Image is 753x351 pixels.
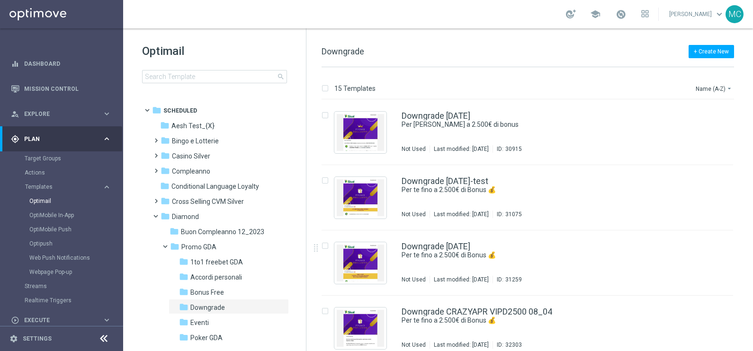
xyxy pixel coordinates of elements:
[337,179,384,216] img: 31075.jpeg
[312,165,751,230] div: Press SPACE to select this row.
[714,9,725,19] span: keyboard_arrow_down
[190,288,224,297] span: Bonus Free
[179,272,188,281] i: folder
[190,303,225,312] span: Downgrade
[402,145,426,153] div: Not Used
[11,135,19,143] i: gps_fixed
[430,276,493,283] div: Last modified: [DATE]
[25,297,99,304] a: Realtime Triggers
[172,212,199,221] span: Diamond
[430,211,493,218] div: Last modified: [DATE]
[402,112,470,120] a: Downgrade [DATE]
[142,44,287,59] h1: Optimail
[190,333,223,342] span: Poker GDA
[10,135,112,143] div: gps_fixed Plan keyboard_arrow_right
[29,208,122,222] div: OptiMobile In-App
[179,257,188,266] i: folder
[29,240,99,247] a: Optipush
[171,182,259,191] span: Conditional Language Loyalty
[25,183,112,191] button: Templates keyboard_arrow_right
[493,211,522,218] div: ID:
[493,341,522,349] div: ID:
[142,70,287,83] input: Search Template
[172,137,219,145] span: Bingo e Lotterie
[430,341,493,349] div: Last modified: [DATE]
[10,60,112,68] button: equalizer Dashboard
[102,109,111,118] i: keyboard_arrow_right
[505,211,522,218] div: 31075
[190,258,243,266] span: 1to1 freebet GDA
[25,279,122,293] div: Streams
[402,341,426,349] div: Not Used
[172,152,210,160] span: Casino Silver
[29,254,99,262] a: Web Push Notifications
[160,181,170,191] i: folder
[668,7,726,21] a: [PERSON_NAME]keyboard_arrow_down
[10,316,112,324] button: play_circle_outline Execute keyboard_arrow_right
[402,185,693,194] div: Per te fino a 2.500€ di Bonus 💰
[24,76,111,101] a: Mission Control
[24,136,102,142] span: Plan
[163,106,197,115] span: Scheduled
[402,242,470,251] a: Downgrade [DATE]
[161,166,170,175] i: folder
[161,196,170,206] i: folder
[161,136,170,145] i: folder
[172,197,244,206] span: Cross Selling CVM Silver
[181,228,264,236] span: Buon Compleanno 12_2023
[25,151,122,166] div: Target Groups
[402,251,693,260] div: Per te fino a 2.500€ di Bonus 💰
[10,110,112,118] button: person_search Explore keyboard_arrow_right
[179,333,188,342] i: folder
[402,177,488,185] a: Downgrade [DATE]-test
[24,317,102,323] span: Execute
[505,276,522,283] div: 31259
[25,155,99,162] a: Target Groups
[102,183,111,192] i: keyboard_arrow_right
[170,242,179,251] i: folder
[11,316,102,325] div: Execute
[505,145,522,153] div: 30915
[25,169,99,176] a: Actions
[24,111,102,117] span: Explore
[161,211,170,221] i: folder
[29,194,122,208] div: Optimail
[493,276,522,283] div: ID:
[190,318,209,327] span: Eventi
[337,310,384,347] img: 32303.jpeg
[102,134,111,143] i: keyboard_arrow_right
[161,151,170,160] i: folder
[11,110,102,118] div: Explore
[402,251,672,260] a: Per te fino a 2.500€ di Bonus 💰
[402,316,672,325] a: Per te fino a 2.500€ di Bonus 💰
[25,184,102,190] div: Templates
[402,185,672,194] a: Per te fino a 2.500€ di Bonus 💰
[190,273,242,281] span: Accordi personali
[9,334,18,343] i: settings
[402,211,426,218] div: Not Used
[172,167,210,175] span: Compleanno
[29,237,122,251] div: Optipush
[337,114,384,151] img: 30915.jpeg
[11,51,111,76] div: Dashboard
[160,121,170,130] i: folder
[505,341,522,349] div: 32303
[312,230,751,296] div: Press SPACE to select this row.
[29,226,99,233] a: OptiMobile Push
[402,276,426,283] div: Not Used
[11,316,19,325] i: play_circle_outline
[24,51,111,76] a: Dashboard
[334,84,376,93] p: 15 Templates
[25,293,122,307] div: Realtime Triggers
[11,110,19,118] i: person_search
[689,45,734,58] button: + Create New
[171,122,215,130] span: Aesh Test_{X}
[179,317,188,327] i: folder
[10,85,112,93] button: Mission Control
[25,180,122,279] div: Templates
